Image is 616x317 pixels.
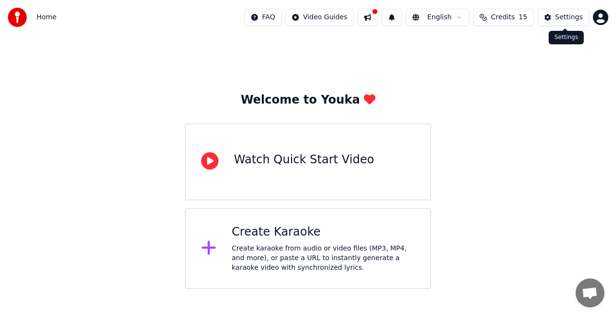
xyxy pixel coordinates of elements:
div: Create karaoke from audio or video files (MP3, MP4, and more), or paste a URL to instantly genera... [232,244,415,273]
button: FAQ [244,9,282,26]
div: Watch Quick Start Video [234,152,374,168]
div: Settings [549,31,584,44]
span: Home [37,13,56,22]
button: Video Guides [285,9,354,26]
span: 15 [519,13,527,22]
button: Credits15 [473,9,533,26]
a: Open chat [576,278,604,307]
img: youka [8,8,27,27]
div: Welcome to Youka [241,92,375,108]
span: Credits [491,13,514,22]
div: Create Karaoke [232,225,415,240]
div: Settings [555,13,583,22]
nav: breadcrumb [37,13,56,22]
button: Settings [538,9,589,26]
